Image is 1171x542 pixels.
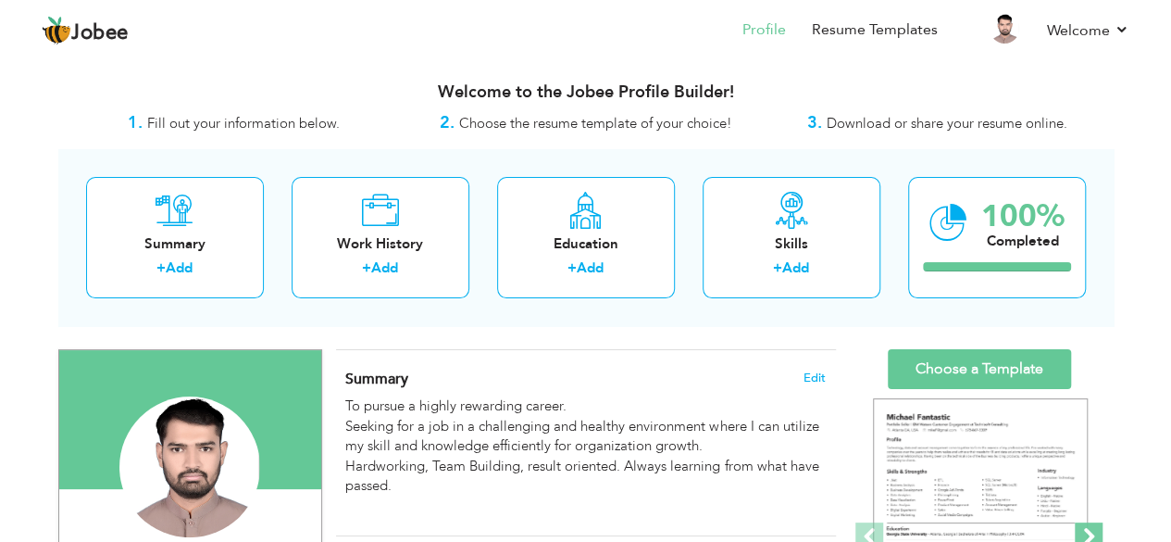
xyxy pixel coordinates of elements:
strong: 1. [128,111,143,134]
div: Summary [101,234,249,254]
span: Choose the resume template of your choice! [459,114,732,132]
div: Education [512,234,660,254]
a: Add [166,258,193,277]
span: Download or share your resume online. [827,114,1067,132]
label: + [567,258,577,278]
a: Add [577,258,604,277]
a: Choose a Template [888,349,1071,389]
div: Completed [981,232,1065,251]
a: Add [371,258,398,277]
a: Jobee [42,16,129,45]
img: Profile Img [990,14,1019,44]
a: Add [782,258,809,277]
a: Welcome [1047,19,1129,42]
span: Edit [804,372,826,384]
h3: Welcome to the Jobee Profile Builder! [58,83,1114,102]
label: + [362,258,371,278]
strong: 2. [440,111,455,134]
strong: 3. [807,111,822,134]
span: Fill out your information below. [147,114,340,132]
div: To pursue a highly rewarding career. Seeking for a job in a challenging and healthy environment w... [345,397,825,516]
a: Profile [742,19,786,41]
div: 100% [981,201,1065,232]
span: Summary [345,369,408,389]
h4: Adding a summary is a quick and easy way to highlight your experience and interests. [345,370,825,388]
img: Gulraiz Khan [119,397,260,537]
div: Work History [306,234,455,254]
span: Jobee [71,23,129,44]
img: jobee.io [42,16,71,45]
label: + [773,258,782,278]
a: Resume Templates [812,19,938,41]
label: + [156,258,166,278]
div: Skills [717,234,866,254]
